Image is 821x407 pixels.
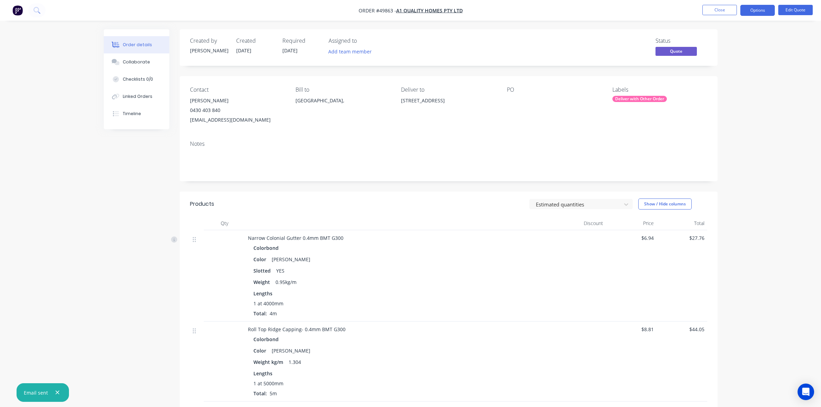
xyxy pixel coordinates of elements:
div: Notes [190,141,707,147]
button: Add team member [324,47,375,56]
button: Order details [104,36,169,53]
button: Show / Hide columns [638,199,692,210]
span: Order #49863 - [359,7,396,14]
div: [PERSON_NAME] [190,96,284,105]
div: Colorbond [253,334,281,344]
div: Color [253,346,269,356]
div: Total [657,216,707,230]
div: [EMAIL_ADDRESS][DOMAIN_NAME] [190,115,284,125]
span: [DATE] [282,47,298,54]
span: Narrow Colonial Gutter 0.4mm BMT G300 [248,235,343,241]
button: Close [702,5,737,15]
div: Assigned to [329,38,398,44]
div: Collaborate [123,59,150,65]
div: Status [655,38,707,44]
div: 0.95kg/m [273,277,299,287]
div: Checklists 0/0 [123,76,153,82]
a: A1 quality homes pty ltd [396,7,463,14]
button: Linked Orders [104,88,169,105]
div: Labels [612,87,707,93]
div: Timeline [123,111,141,117]
div: Bill to [296,87,390,93]
span: Lengths [253,370,272,377]
span: 4m [267,310,280,317]
div: [PERSON_NAME] [269,254,313,264]
div: YES [273,266,287,276]
img: Factory [12,5,23,16]
div: Color [253,254,269,264]
button: Collaborate [104,53,169,71]
div: Price [606,216,657,230]
span: $6.94 [609,234,654,242]
div: Weight [253,277,273,287]
div: Contact [190,87,284,93]
span: Roll Top Ridge Capping- 0.4mm BMT G300 [248,326,346,333]
span: Total: [253,390,267,397]
div: Colorbond [253,243,281,253]
div: [GEOGRAPHIC_DATA], [296,96,390,118]
span: $27.76 [659,234,704,242]
div: PO [507,87,601,93]
button: Edit Quote [778,5,813,15]
span: Total: [253,310,267,317]
span: Lengths [253,290,272,297]
div: Products [190,200,214,208]
div: Slotted [253,266,273,276]
div: Email sent [24,389,48,396]
div: [PERSON_NAME] [190,47,228,54]
div: Deliver with Other Order [612,96,667,102]
div: Deliver to [401,87,495,93]
span: $44.05 [659,326,704,333]
div: Discount [555,216,606,230]
span: $8.81 [609,326,654,333]
button: Options [740,5,775,16]
button: Timeline [104,105,169,122]
div: Weight kg/m [253,357,286,367]
div: Created by [190,38,228,44]
div: Order details [123,42,152,48]
button: Checklists 0/0 [104,71,169,88]
div: [GEOGRAPHIC_DATA], [296,96,390,105]
div: [STREET_ADDRESS] [401,96,495,118]
div: [PERSON_NAME]0430 403 840[EMAIL_ADDRESS][DOMAIN_NAME] [190,96,284,125]
div: Created [236,38,274,44]
span: 5m [267,390,280,397]
div: [STREET_ADDRESS] [401,96,495,105]
div: 0430 403 840 [190,105,284,115]
span: Quote [655,47,697,55]
button: Add team member [329,47,376,56]
span: [DATE] [236,47,251,54]
div: Qty [204,216,245,230]
div: Linked Orders [123,93,152,100]
div: Open Intercom Messenger [798,384,814,400]
span: 1 at 5000mm [253,380,283,387]
span: 1 at 4000mm [253,300,283,307]
div: 1.304 [286,357,304,367]
div: [PERSON_NAME] [269,346,313,356]
div: Required [282,38,320,44]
